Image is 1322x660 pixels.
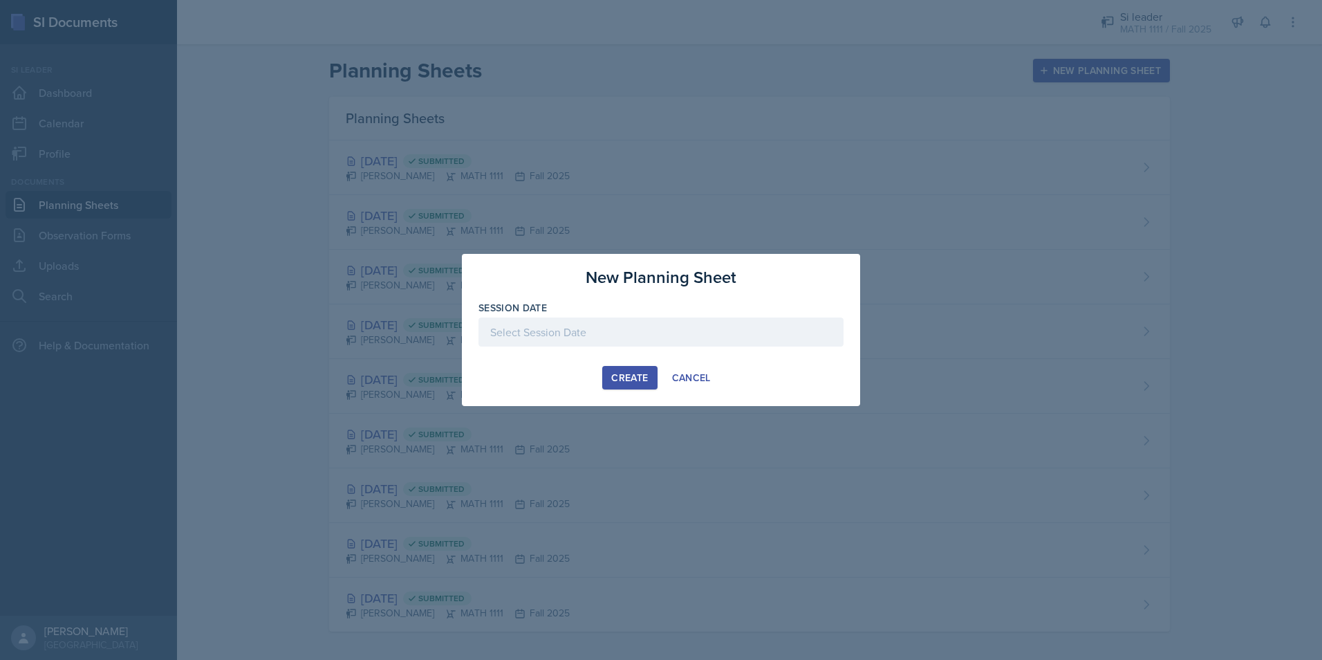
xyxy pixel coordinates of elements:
label: Session Date [478,301,547,315]
h3: New Planning Sheet [586,265,736,290]
div: Create [611,372,648,383]
div: Cancel [672,372,711,383]
button: Cancel [663,366,720,389]
button: Create [602,366,657,389]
